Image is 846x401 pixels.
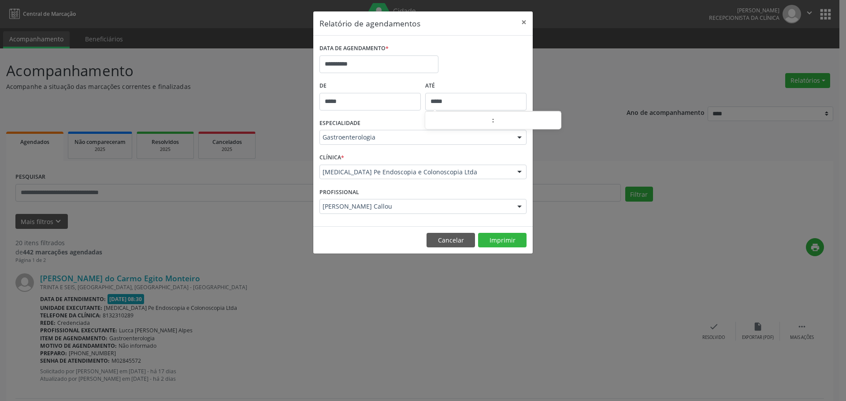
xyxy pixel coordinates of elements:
[515,11,533,33] button: Close
[319,117,360,130] label: ESPECIALIDADE
[319,185,359,199] label: PROFISSIONAL
[319,151,344,165] label: CLÍNICA
[494,112,561,130] input: Minute
[478,233,527,248] button: Imprimir
[427,233,475,248] button: Cancelar
[425,79,527,93] label: ATÉ
[323,202,508,211] span: [PERSON_NAME] Callou
[323,168,508,177] span: [MEDICAL_DATA] Pe Endoscopia e Colonoscopia Ltda
[425,112,492,130] input: Hour
[319,79,421,93] label: De
[319,42,389,55] label: DATA DE AGENDAMENTO
[492,111,494,129] span: :
[319,18,420,29] h5: Relatório de agendamentos
[323,133,508,142] span: Gastroenterologia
